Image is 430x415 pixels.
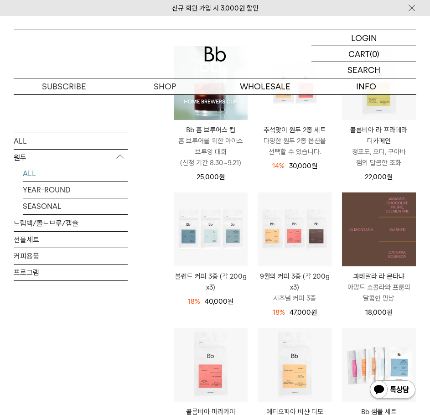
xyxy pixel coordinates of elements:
p: 다양한 원두 2종 옵션을 선택할 수 있습니다. [258,135,332,157]
a: Bb 홈 브루어스 컵 홈 브루어를 위한 아이스 브루잉 대회(신청 기간 8.30~9.21) [174,124,248,168]
a: LOGIN [311,30,416,46]
span: 원 [219,173,225,181]
p: INFO [316,78,416,94]
div: 18% [188,296,200,307]
p: 과테말라 라 몬타냐 [342,271,416,282]
a: 블렌드 커피 3종 (각 200g x3) [174,271,248,293]
span: 원 [387,308,393,316]
a: YEAR-ROUND [23,182,128,197]
img: 에티오피아 비샨 디모 [258,328,332,402]
p: LOGIN [351,30,377,46]
p: Bb 홈 브루어스 컵 [174,124,248,135]
a: 추석맞이 원두 2종 세트 다양한 원두 2종 옵션을 선택할 수 있습니다. [258,124,332,157]
div: 14% [272,161,285,171]
p: 아망드 쇼콜라와 프룬의 달콤한 만남 [342,282,416,304]
a: ALL [23,165,128,181]
p: WHOLESALE [215,78,316,94]
img: 콜롬비아 마라카이 [174,328,248,402]
p: 원두 [14,149,128,166]
p: 청포도, 오디, 구아바 잼의 달콤한 조화 [342,146,416,168]
span: 원 [311,308,317,316]
a: 과테말라 라 몬타냐 아망드 쇼콜라와 프룬의 달콤한 만남 [342,271,416,304]
span: 30,000 [289,162,317,170]
img: 1000000483_add2_049.png [342,192,416,266]
a: 신규 회원 가입 시 3,000원 할인 [172,4,259,12]
p: SEARCH [347,62,380,78]
a: CART (0) [311,46,416,62]
p: CART [348,46,370,62]
span: 22,000 [365,173,393,181]
a: SEASONAL [23,198,128,214]
a: SHOP [114,78,215,94]
img: 로고 [204,47,226,62]
a: 프로그램 [14,264,128,280]
a: 과테말라 라 몬타냐 [342,192,416,266]
img: Bb 샘플 세트 [342,328,416,402]
p: 홈 브루어를 위한 아이스 브루잉 대회 (신청 기간 8.30~9.21) [174,135,248,168]
a: 커피용품 [14,248,128,264]
span: 40,000 [205,297,233,306]
a: 9월의 커피 3종 (각 200g x3) 시즈널 커피 3종 [258,271,332,304]
img: 블렌드 커피 3종 (각 200g x3) [174,192,248,266]
span: 원 [387,173,393,181]
a: 콜롬비아 라 프라데라 디카페인 청포도, 오디, 구아바 잼의 달콤한 조화 [342,124,416,168]
span: 원 [311,162,317,170]
p: 9월의 커피 3종 (각 200g x3) [258,271,332,293]
span: 원 [228,297,233,306]
span: 47,000 [290,308,317,316]
p: 시즈널 커피 3종 [258,293,332,304]
p: (0) [370,46,379,62]
a: SUBSCRIBE [14,78,114,94]
p: 추석맞이 원두 2종 세트 [258,124,332,135]
div: 18% [273,307,285,318]
a: ALL [14,133,128,149]
span: 25,000 [197,173,225,181]
a: 선물세트 [14,231,128,247]
a: 드립백/콜드브루/캡슐 [14,215,128,231]
span: 18,000 [365,308,393,316]
img: 9월의 커피 3종 (각 200g x3) [258,192,332,266]
img: 카카오톡 채널 1:1 채팅 버튼 [369,379,416,401]
p: 콜롬비아 라 프라데라 디카페인 [342,124,416,146]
